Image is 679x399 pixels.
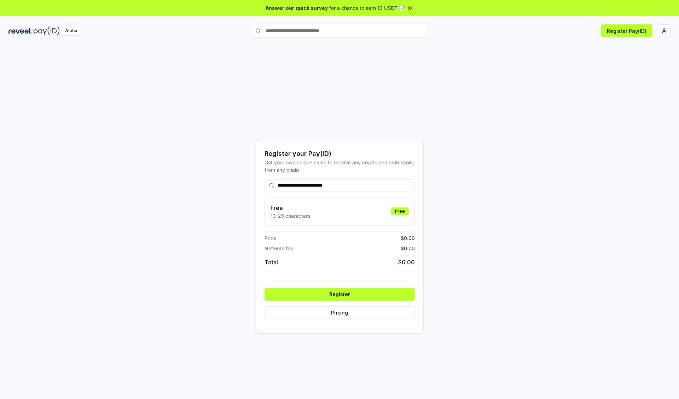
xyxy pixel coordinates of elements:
[8,27,32,35] img: reveel_dark
[329,4,405,12] span: for a chance to earn 10 USDT 📝
[265,288,415,301] button: Register
[265,245,293,252] span: Network fee
[265,149,415,159] div: Register your Pay(ID)
[265,258,278,266] span: Total
[34,27,60,35] img: pay_id
[271,212,310,219] p: 13-25 characters
[601,24,652,37] button: Register Pay(ID)
[61,27,81,35] div: Alpha
[266,4,328,12] span: Answer our quick survey
[265,306,415,319] button: Pricing
[271,204,310,212] h3: Free
[391,207,409,215] div: Free
[265,234,276,242] span: Price
[401,234,415,242] span: $ 0.00
[398,258,415,266] span: $ 0.00
[401,245,415,252] span: $ 0.00
[265,159,415,174] div: Get your own unique name to receive any crypto and stablecoin, from any chain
